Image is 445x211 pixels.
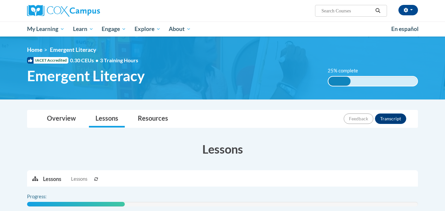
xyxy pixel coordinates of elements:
[130,22,165,37] a: Explore
[95,57,98,63] span: •
[27,5,100,17] img: Cox Campus
[165,22,195,37] a: About
[50,46,96,53] span: Emergent Literacy
[27,5,151,17] a: Cox Campus
[328,77,351,86] div: 25% complete
[71,175,87,183] span: Lessons
[344,113,373,124] button: Feedback
[27,193,65,200] label: Progress:
[27,67,145,84] span: Emergent Literacy
[27,46,42,53] a: Home
[40,110,82,128] a: Overview
[169,25,191,33] span: About
[89,110,125,128] a: Lessons
[17,22,428,37] div: Main menu
[328,67,365,74] label: 25% complete
[27,25,65,33] span: My Learning
[97,22,130,37] a: Engage
[27,57,68,64] span: IACET Accredited
[375,113,406,124] button: Transcript
[100,57,138,63] span: 3 Training Hours
[373,7,383,15] button: Search
[135,25,161,33] span: Explore
[23,22,69,37] a: My Learning
[398,5,418,15] button: Account Settings
[391,25,419,32] span: En español
[70,57,100,64] span: 0.30 CEUs
[131,110,175,128] a: Resources
[73,25,93,33] span: Learn
[387,22,423,36] a: En español
[102,25,126,33] span: Engage
[27,141,418,157] h3: Lessons
[43,175,61,183] p: Lessons
[69,22,98,37] a: Learn
[321,7,373,15] input: Search Courses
